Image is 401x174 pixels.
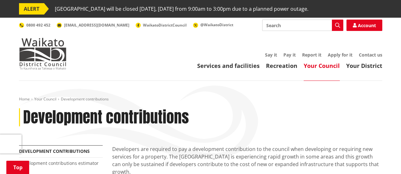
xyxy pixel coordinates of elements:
[34,96,56,102] a: Your Council
[136,22,187,28] a: WaikatoDistrictCouncil
[26,22,50,28] span: 0800 492 452
[266,62,297,69] a: Recreation
[19,22,50,28] a: 0800 492 452
[61,96,109,102] span: Development contributions
[265,52,277,58] a: Say it
[23,108,189,127] h1: Development contributions
[19,38,67,69] img: Waikato District Council - Te Kaunihera aa Takiwaa o Waikato
[19,160,99,171] a: Development contributions estimator tool
[19,148,90,154] a: Development contributions
[197,62,260,69] a: Services and facilities
[6,161,29,174] a: Top
[19,96,30,102] a: Home
[262,20,343,31] input: Search input
[200,22,233,27] span: @WaikatoDistrict
[304,62,340,69] a: Your Council
[19,3,44,15] span: ALERT
[64,22,129,28] span: [EMAIL_ADDRESS][DOMAIN_NAME]
[328,52,352,58] a: Apply for it
[19,97,382,102] nav: breadcrumb
[193,22,233,27] a: @WaikatoDistrict
[346,20,382,31] a: Account
[346,62,382,69] a: Your District
[143,22,187,28] span: WaikatoDistrictCouncil
[302,52,321,58] a: Report it
[283,52,296,58] a: Pay it
[55,3,308,15] span: [GEOGRAPHIC_DATA] will be closed [DATE], [DATE] from 9:00am to 3:00pm due to a planned power outage.
[359,52,382,58] a: Contact us
[57,22,129,28] a: [EMAIL_ADDRESS][DOMAIN_NAME]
